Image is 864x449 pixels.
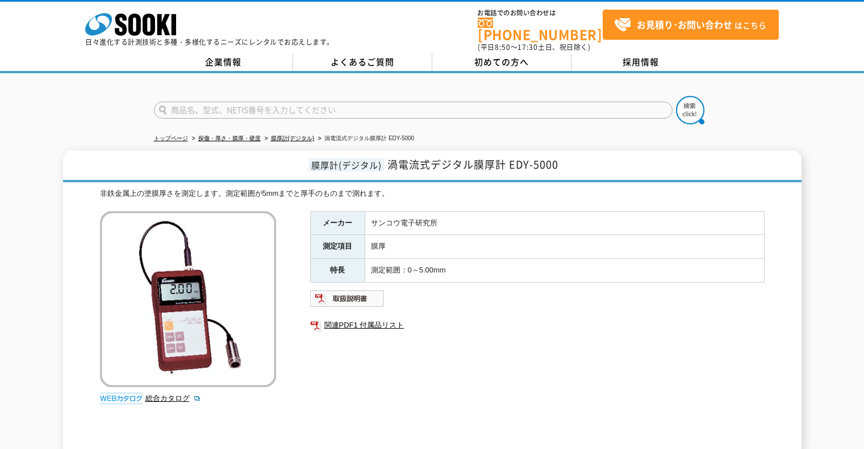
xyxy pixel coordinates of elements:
strong: お見積り･お問い合わせ [637,18,732,31]
p: 日々進化する計測技術と多種・多様化するニーズにレンタルでお応えします。 [85,39,334,45]
a: トップページ [154,135,188,141]
td: サンコウ電子研究所 [365,211,764,235]
div: 非鉄金属上の塗膜厚さを測定します。測定範囲が5mmまでと厚手のものまで測れます。 [100,188,765,200]
a: 膜厚計(デジタル) [271,135,315,141]
a: 初めての方へ [432,54,571,71]
input: 商品名、型式、NETIS番号を入力してください [154,102,673,119]
span: 8:50 [495,42,511,52]
th: メーカー [310,211,365,235]
a: 関連PDF1 付属品リスト [310,318,765,333]
a: よくあるご質問 [293,54,432,71]
span: お電話でのお問い合わせは [478,10,603,16]
td: 測定範囲：0～5.00mm [365,259,764,283]
a: 探傷・厚さ・膜厚・硬度 [198,135,261,141]
img: webカタログ [100,393,143,404]
a: 取扱説明書 [310,297,385,305]
a: 総合カタログ [145,394,201,402]
span: 渦電流式デジタル膜厚計 EDY-5000 [387,157,558,172]
a: お見積り･お問い合わせはこちら [603,10,779,40]
span: 17:30 [517,42,538,52]
span: (平日 ～ 土日、祝日除く) [478,42,590,52]
span: 膜厚計(デジタル) [308,158,385,171]
a: 企業情報 [154,54,293,71]
a: [PHONE_NUMBER] [478,18,603,41]
th: 測定項目 [310,235,365,259]
img: btn_search.png [676,96,704,124]
img: 渦電流式デジタル膜厚計 EDY-5000 [100,211,276,387]
li: 渦電流式デジタル膜厚計 EDY-5000 [316,133,414,145]
span: はこちら [614,16,766,33]
img: 取扱説明書 [310,289,385,308]
span: 初めての方へ [474,56,529,68]
th: 特長 [310,259,365,283]
a: 採用情報 [571,54,711,71]
td: 膜厚 [365,235,764,259]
